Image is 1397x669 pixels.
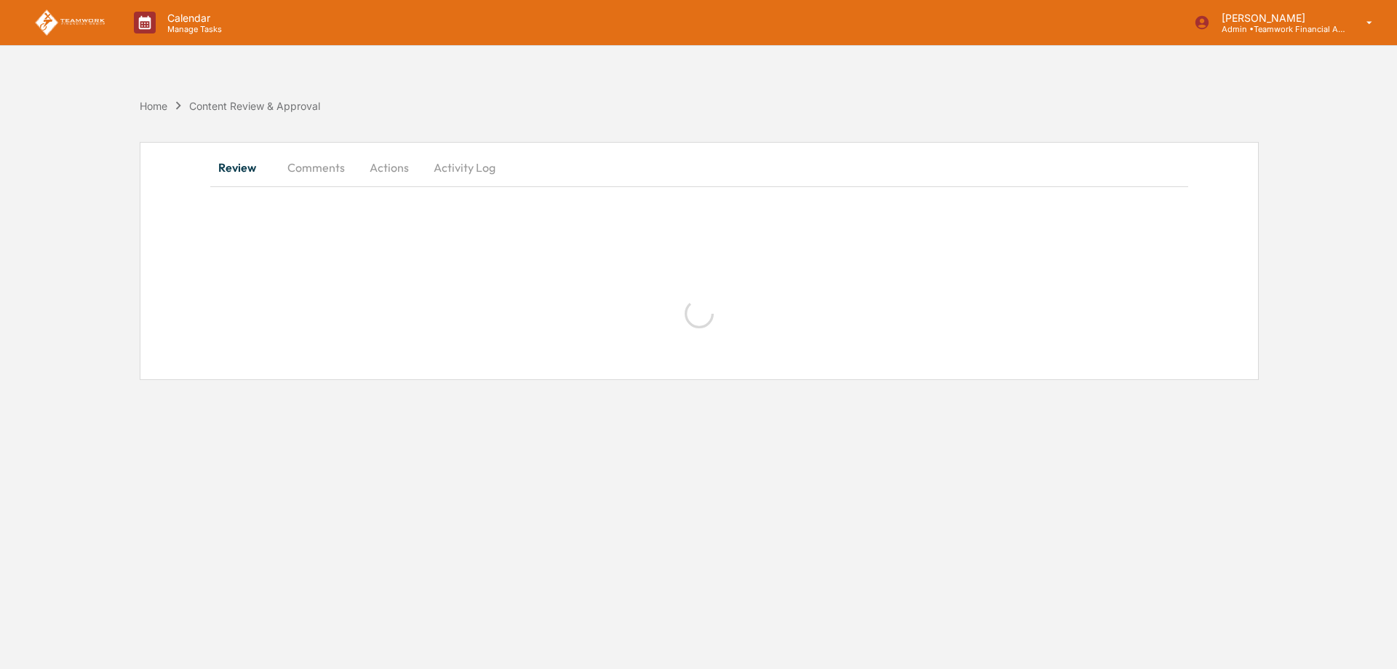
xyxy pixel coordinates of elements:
p: [PERSON_NAME] [1210,12,1345,24]
button: Review [210,150,276,185]
div: secondary tabs example [210,150,1188,185]
button: Actions [357,150,422,185]
button: Activity Log [422,150,507,185]
p: Calendar [156,12,229,24]
div: Content Review & Approval [189,100,320,112]
button: Comments [276,150,357,185]
img: logo [35,9,105,36]
div: Home [140,100,167,112]
p: Manage Tasks [156,24,229,34]
p: Admin • Teamwork Financial Advisors [1210,24,1345,34]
